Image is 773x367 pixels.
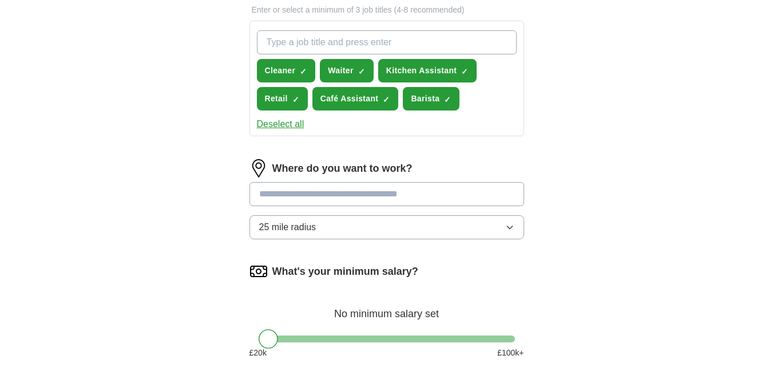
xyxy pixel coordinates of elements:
span: £ 20 k [249,347,267,359]
div: No minimum salary set [249,294,524,322]
label: Where do you want to work? [272,161,413,176]
span: Retail [265,93,288,105]
img: location.png [249,159,268,177]
span: ✓ [292,95,299,104]
span: Kitchen Assistant [386,65,457,77]
p: Enter or select a minimum of 3 job titles (4-8 recommended) [249,4,524,16]
label: What's your minimum salary? [272,264,418,279]
button: Retail✓ [257,87,308,111]
span: Café Assistant [320,93,379,105]
span: 25 mile radius [259,220,316,234]
button: Waiter✓ [320,59,373,82]
span: Cleaner [265,65,296,77]
span: ✓ [383,95,390,104]
button: Café Assistant✓ [312,87,399,111]
button: Deselect all [257,117,304,131]
img: salary.png [249,262,268,281]
button: Barista✓ [403,87,459,111]
button: Kitchen Assistant✓ [378,59,477,82]
input: Type a job title and press enter [257,30,517,54]
span: ✓ [444,95,451,104]
span: ✓ [358,67,365,76]
span: Barista [411,93,439,105]
button: 25 mile radius [249,215,524,239]
span: Waiter [328,65,353,77]
span: ✓ [461,67,468,76]
button: Cleaner✓ [257,59,316,82]
span: ✓ [300,67,307,76]
span: £ 100 k+ [497,347,524,359]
